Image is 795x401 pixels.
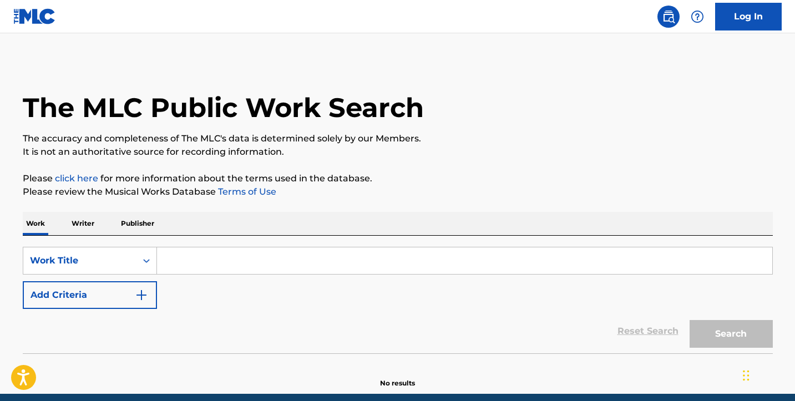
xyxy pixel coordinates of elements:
a: Log In [715,3,782,31]
a: Public Search [657,6,680,28]
div: Work Title [30,254,130,267]
iframe: Chat Widget [740,348,795,401]
img: MLC Logo [13,8,56,24]
p: Publisher [118,212,158,235]
p: It is not an authoritative source for recording information. [23,145,773,159]
img: help [691,10,704,23]
p: No results [380,365,415,388]
form: Search Form [23,247,773,353]
p: The accuracy and completeness of The MLC's data is determined solely by our Members. [23,132,773,145]
a: Terms of Use [216,186,276,197]
p: Work [23,212,48,235]
p: Please for more information about the terms used in the database. [23,172,773,185]
div: Help [686,6,708,28]
h1: The MLC Public Work Search [23,91,424,124]
p: Writer [68,212,98,235]
p: Please review the Musical Works Database [23,185,773,199]
img: 9d2ae6d4665cec9f34b9.svg [135,288,148,302]
a: click here [55,173,98,184]
img: search [662,10,675,23]
div: Drag [743,359,750,392]
button: Add Criteria [23,281,157,309]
